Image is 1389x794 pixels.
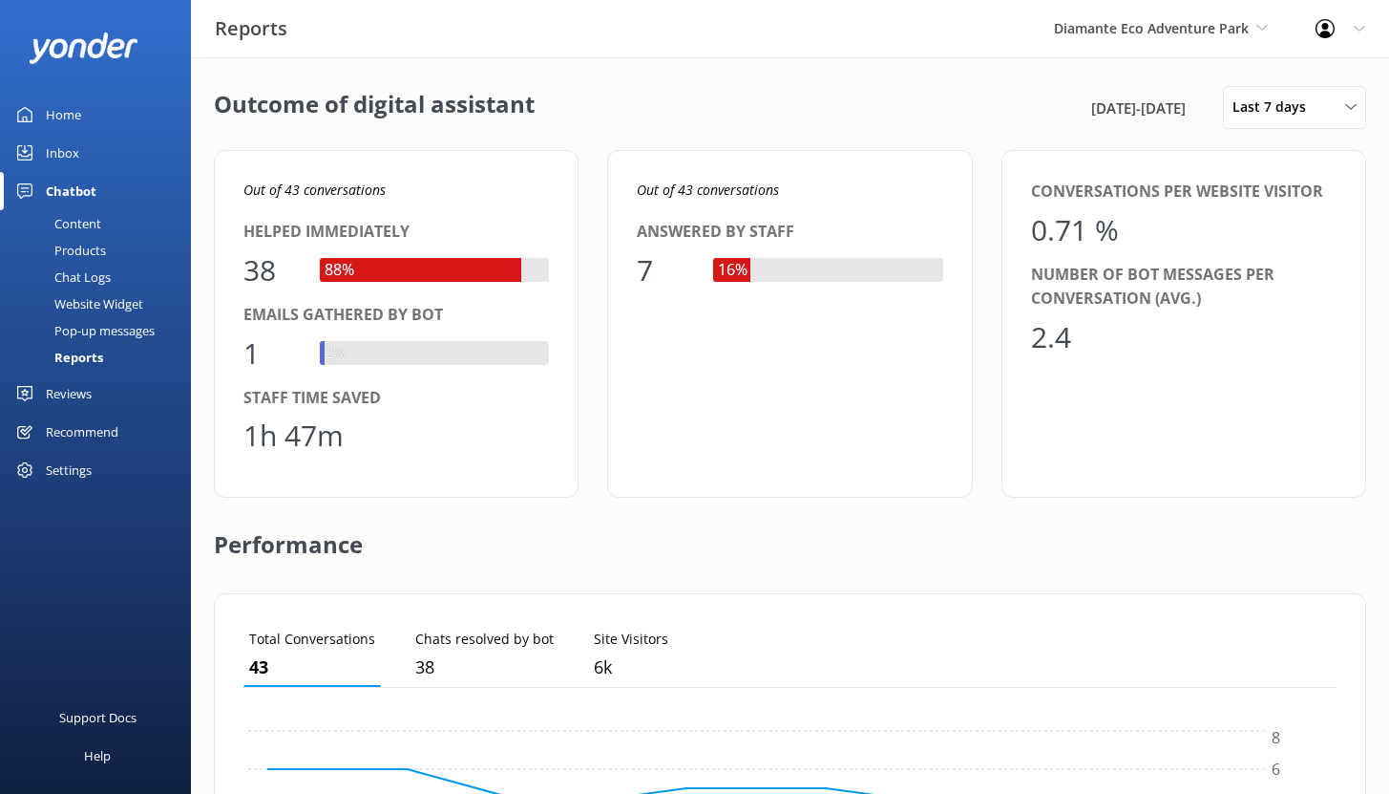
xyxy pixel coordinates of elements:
[1091,97,1186,119] span: [DATE] - [DATE]
[214,498,363,574] h2: Performance
[243,303,549,328] div: Emails gathered by bot
[11,344,103,371] div: Reports
[11,290,143,317] div: Website Widget
[594,629,668,650] p: Site Visitors
[59,698,137,737] div: Support Docs
[594,654,668,681] p: 6,051
[11,237,191,264] a: Products
[249,629,375,650] p: Total Conversations
[415,654,554,681] p: 38
[415,629,554,650] p: Chats resolved by bot
[46,413,118,451] div: Recommend
[637,220,942,245] div: Answered by staff
[214,86,535,129] h2: Outcome of digital assistant
[11,210,191,237] a: Content
[11,344,191,371] a: Reports
[29,32,138,64] img: yonder-white-logo.png
[637,181,779,199] i: Out of 43 conversations
[1272,759,1280,780] tspan: 6
[1031,207,1119,253] div: 0.71 %
[243,386,549,411] div: Staff time saved
[1232,97,1317,118] span: Last 7 days
[11,317,191,344] a: Pop-up messages
[1054,19,1249,37] span: Diamante Eco Adventure Park
[249,654,375,681] p: 43
[11,210,101,237] div: Content
[11,317,155,344] div: Pop-up messages
[11,264,111,290] div: Chat Logs
[243,331,301,376] div: 1
[1272,728,1280,749] tspan: 8
[46,172,96,210] div: Chatbot
[46,134,79,172] div: Inbox
[243,181,386,199] i: Out of 43 conversations
[1031,180,1336,204] div: Conversations per website visitor
[713,258,752,283] div: 16%
[243,220,549,245] div: Helped immediately
[215,13,287,44] h3: Reports
[11,237,106,264] div: Products
[320,341,350,366] div: 2%
[243,413,344,459] div: 1h 47m
[84,737,111,775] div: Help
[46,375,92,413] div: Reviews
[243,247,301,293] div: 38
[46,451,92,489] div: Settings
[11,264,191,290] a: Chat Logs
[1031,314,1088,360] div: 2.4
[11,290,191,317] a: Website Widget
[1031,263,1336,311] div: Number of bot messages per conversation (avg.)
[46,96,81,134] div: Home
[320,258,359,283] div: 88%
[637,247,694,293] div: 7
